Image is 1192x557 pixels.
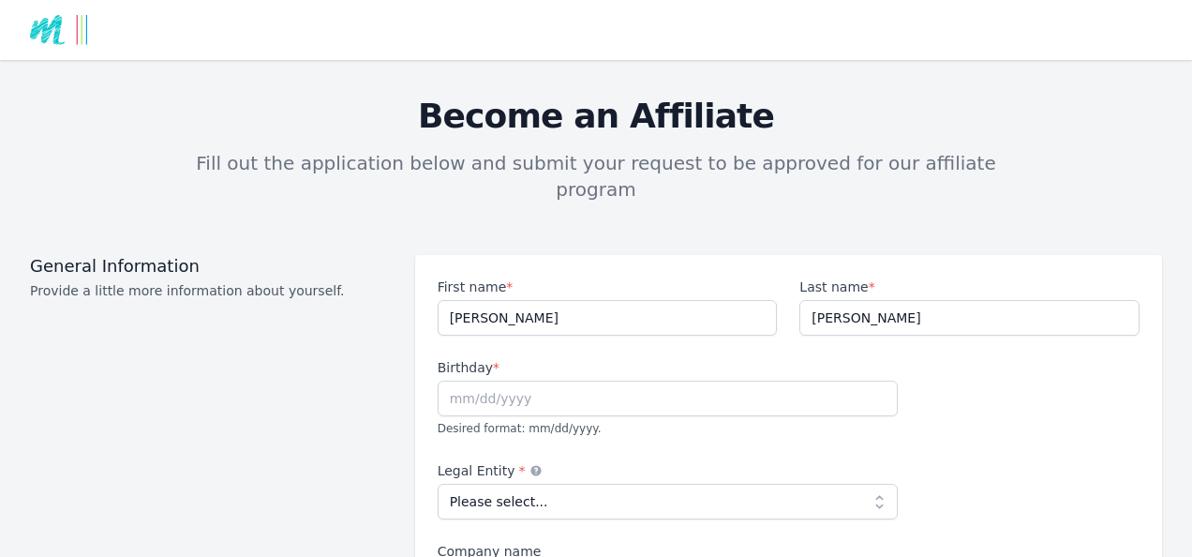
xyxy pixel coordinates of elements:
[438,461,899,480] label: Legal Entity
[438,278,778,296] label: First name
[799,278,1140,296] label: Last name
[176,150,1016,203] p: Fill out the application below and submit your request to be approved for our affiliate program
[30,255,393,278] h3: General Information
[438,358,899,377] label: Birthday
[438,381,899,416] input: mm/dd/yyyy
[30,281,393,300] p: Provide a little more information about yourself.
[438,422,602,435] span: Desired format: mm/dd/yyyy.
[30,98,1162,135] h3: Become an Affiliate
